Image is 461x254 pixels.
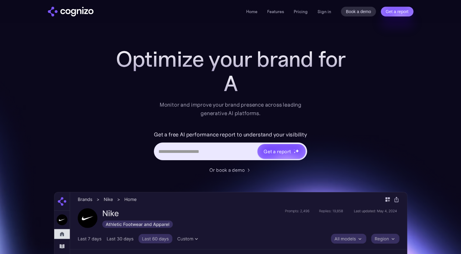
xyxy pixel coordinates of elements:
[294,151,296,153] img: star
[109,71,353,96] div: A
[267,9,284,14] a: Features
[154,130,307,163] form: Hero URL Input Form
[257,143,306,159] a: Get a reportstarstarstar
[48,7,94,16] img: cognizo logo
[295,149,299,153] img: star
[48,7,94,16] a: home
[246,9,257,14] a: Home
[294,149,295,150] img: star
[317,8,331,15] a: Sign in
[294,9,308,14] a: Pricing
[209,166,245,174] div: Or book a demo
[264,148,291,155] div: Get a report
[209,166,252,174] a: Or book a demo
[381,7,413,16] a: Get a report
[154,130,307,139] label: Get a free AI performance report to understand your visibility
[341,7,376,16] a: Book a demo
[156,101,306,118] div: Monitor and improve your brand presence across leading generative AI platforms.
[109,47,353,71] h1: Optimize your brand for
